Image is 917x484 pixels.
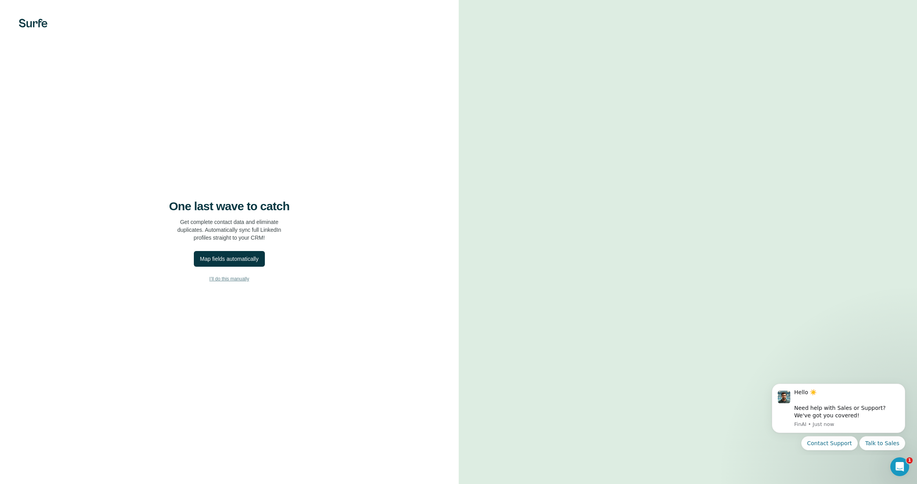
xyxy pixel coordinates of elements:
[200,255,259,263] div: Map fields automatically
[210,275,249,282] span: I’ll do this manually
[194,251,265,267] button: Map fields automatically
[19,19,47,27] img: Surfe's logo
[890,457,909,476] iframe: Intercom live chat
[760,377,917,455] iframe: Intercom notifications message
[177,218,281,242] p: Get complete contact data and eliminate duplicates. Automatically sync full LinkedIn profiles str...
[16,273,443,285] button: I’ll do this manually
[169,199,290,213] h4: One last wave to catch
[906,457,913,464] span: 1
